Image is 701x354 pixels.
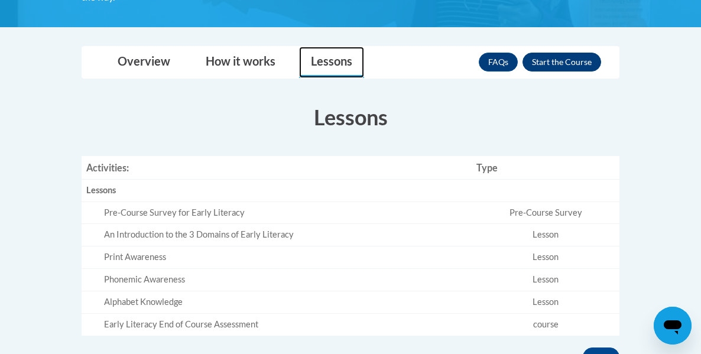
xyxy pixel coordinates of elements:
[82,102,619,132] h3: Lessons
[654,307,692,345] iframe: Button to launch messaging window
[479,53,518,72] a: FAQs
[104,274,467,286] div: Phonemic Awareness
[86,184,467,197] div: Lessons
[472,291,619,314] td: Lesson
[472,314,619,336] td: course
[472,202,619,224] td: Pre-Course Survey
[106,47,182,78] a: Overview
[82,156,472,180] th: Activities:
[104,207,467,219] div: Pre-Course Survey for Early Literacy
[104,251,467,264] div: Print Awareness
[194,47,287,78] a: How it works
[472,269,619,291] td: Lesson
[472,246,619,269] td: Lesson
[472,156,619,180] th: Type
[104,296,467,308] div: Alphabet Knowledge
[104,319,467,331] div: Early Literacy End of Course Assessment
[299,47,364,78] a: Lessons
[472,224,619,246] td: Lesson
[104,229,467,241] div: An Introduction to the 3 Domains of Early Literacy
[522,53,601,72] button: Enroll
